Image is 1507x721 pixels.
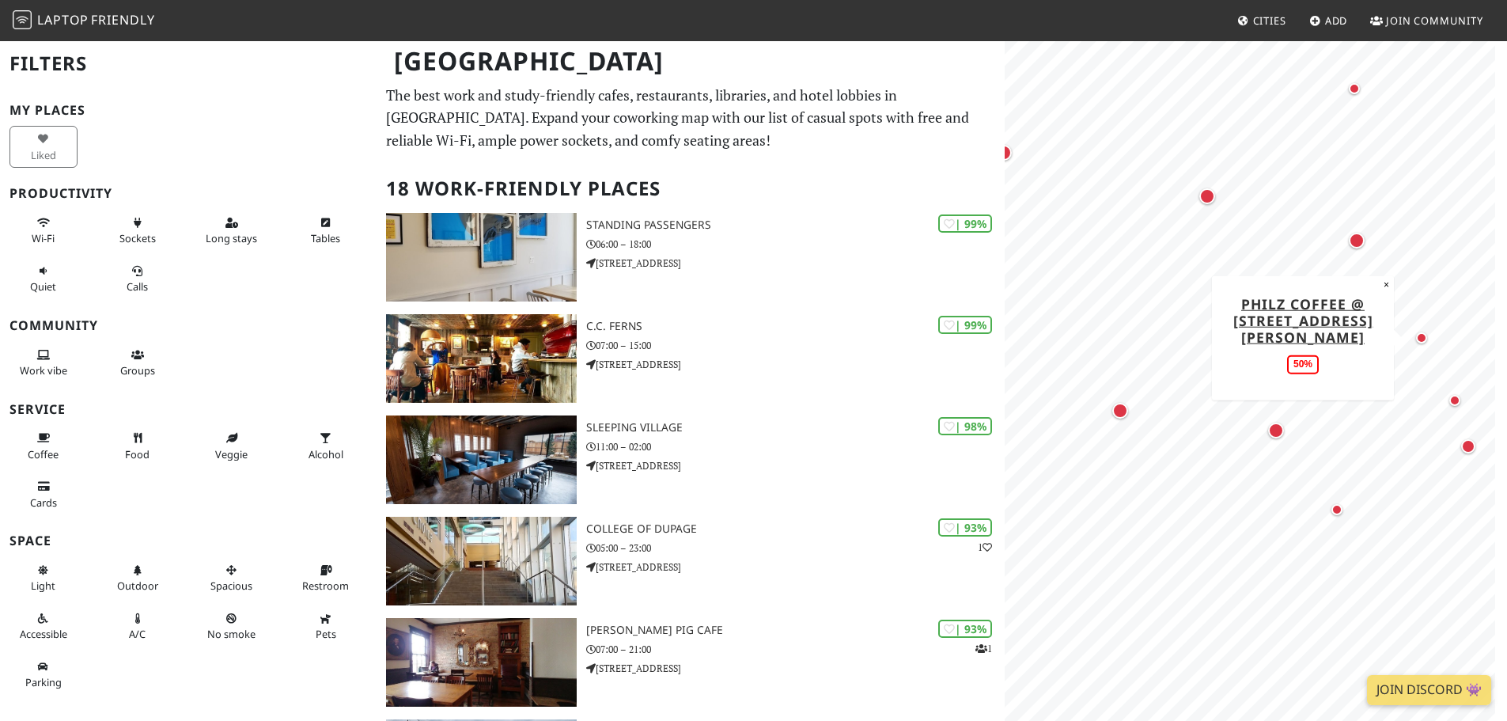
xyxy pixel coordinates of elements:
p: 1 [975,641,992,656]
a: LaptopFriendly LaptopFriendly [13,7,155,35]
div: 50% [1287,355,1319,374]
span: Spacious [210,579,252,593]
span: Accessible [20,627,67,641]
button: Quiet [9,258,78,300]
div: Map marker [1327,500,1346,519]
button: Work vibe [9,342,78,384]
p: 06:00 – 18:00 [586,237,1005,252]
button: Parking [9,654,78,696]
span: Stable Wi-Fi [32,231,55,245]
span: Work-friendly tables [311,231,340,245]
button: No smoke [198,605,266,647]
span: Join Community [1386,13,1483,28]
a: Sleeping Village | 98% Sleeping Village 11:00 – 02:00 [STREET_ADDRESS] [377,416,1005,504]
p: [STREET_ADDRESS] [586,357,1005,372]
div: Map marker [1445,391,1464,410]
button: Light [9,557,78,599]
img: C.C. Ferns [386,314,577,403]
div: Map marker [1265,419,1287,442]
div: Map marker [1345,79,1364,98]
button: Alcohol [292,425,360,467]
img: College of DuPage [386,517,577,605]
button: Close popup [1379,275,1394,293]
span: Video/audio calls [127,279,148,294]
span: Smoke free [207,627,256,641]
button: Food [104,425,172,467]
span: Add [1325,13,1348,28]
span: Cities [1253,13,1286,28]
span: Long stays [206,231,257,245]
button: Long stays [198,210,266,252]
div: Map marker [1346,230,1368,252]
span: Quiet [30,279,56,294]
a: C.C. Ferns | 99% C.C. Ferns 07:00 – 15:00 [STREET_ADDRESS] [377,314,1005,403]
span: Alcohol [309,447,343,461]
span: Coffee [28,447,59,461]
button: Spacious [198,557,266,599]
span: Group tables [120,363,155,378]
span: Credit cards [30,495,57,510]
button: Calls [104,258,172,300]
button: Groups [104,342,172,384]
span: Laptop [37,11,89,28]
span: Friendly [91,11,154,28]
h3: Space [9,533,367,548]
p: [STREET_ADDRESS] [586,560,1005,575]
span: Outdoor area [117,579,158,593]
div: Map marker [1458,436,1479,457]
p: 1 [978,540,992,555]
span: Veggie [215,447,248,461]
button: Sockets [104,210,172,252]
span: Air conditioned [129,627,146,641]
div: | 93% [938,518,992,537]
img: Sleeping Village [386,416,577,504]
span: Parking [25,675,62,689]
h3: C.C. Ferns [586,320,1005,333]
span: Food [125,447,150,461]
a: Add [1303,6,1354,35]
h3: [PERSON_NAME] Pig Cafe [586,624,1005,637]
button: Pets [292,605,360,647]
h3: My Places [9,103,367,118]
div: | 98% [938,417,992,435]
div: Map marker [1196,185,1218,207]
button: Outdoor [104,557,172,599]
a: Philz Coffee @ [STREET_ADDRESS][PERSON_NAME] [1233,294,1373,346]
a: Bourgeois Pig Cafe | 93% 1 [PERSON_NAME] Pig Cafe 07:00 – 21:00 [STREET_ADDRESS] [377,618,1005,707]
button: A/C [104,605,172,647]
img: LaptopFriendly [13,10,32,29]
div: | 99% [938,316,992,334]
h3: Community [9,318,367,333]
a: Standing Passengers | 99% Standing Passengers 06:00 – 18:00 [STREET_ADDRESS] [377,213,1005,302]
button: Veggie [198,425,266,467]
h3: Standing Passengers [586,218,1005,232]
h1: [GEOGRAPHIC_DATA] [381,40,1002,83]
h2: 18 Work-Friendly Places [386,165,995,213]
button: Cards [9,473,78,515]
div: Map marker [1109,400,1131,422]
a: College of DuPage | 93% 1 College of DuPage 05:00 – 23:00 [STREET_ADDRESS] [377,517,1005,605]
p: [STREET_ADDRESS] [586,661,1005,676]
p: 05:00 – 23:00 [586,541,1005,556]
div: | 93% [938,620,992,638]
span: Pet friendly [316,627,336,641]
span: Power sockets [119,231,156,245]
div: Map marker [1412,328,1431,347]
h3: Productivity [9,186,367,201]
h2: Filters [9,40,367,88]
h3: Service [9,402,367,417]
button: Wi-Fi [9,210,78,252]
p: The best work and study-friendly cafes, restaurants, libraries, and hotel lobbies in [GEOGRAPHIC_... [386,84,995,152]
img: Bourgeois Pig Cafe [386,618,577,707]
p: 07:00 – 15:00 [586,338,1005,353]
h3: Sleeping Village [586,421,1005,434]
p: [STREET_ADDRESS] [586,256,1005,271]
p: [STREET_ADDRESS] [586,458,1005,473]
p: 11:00 – 02:00 [586,439,1005,454]
span: People working [20,363,67,378]
a: Join Community [1364,6,1490,35]
button: Coffee [9,425,78,467]
div: | 99% [938,214,992,233]
button: Accessible [9,605,78,647]
p: 07:00 – 21:00 [586,642,1005,657]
